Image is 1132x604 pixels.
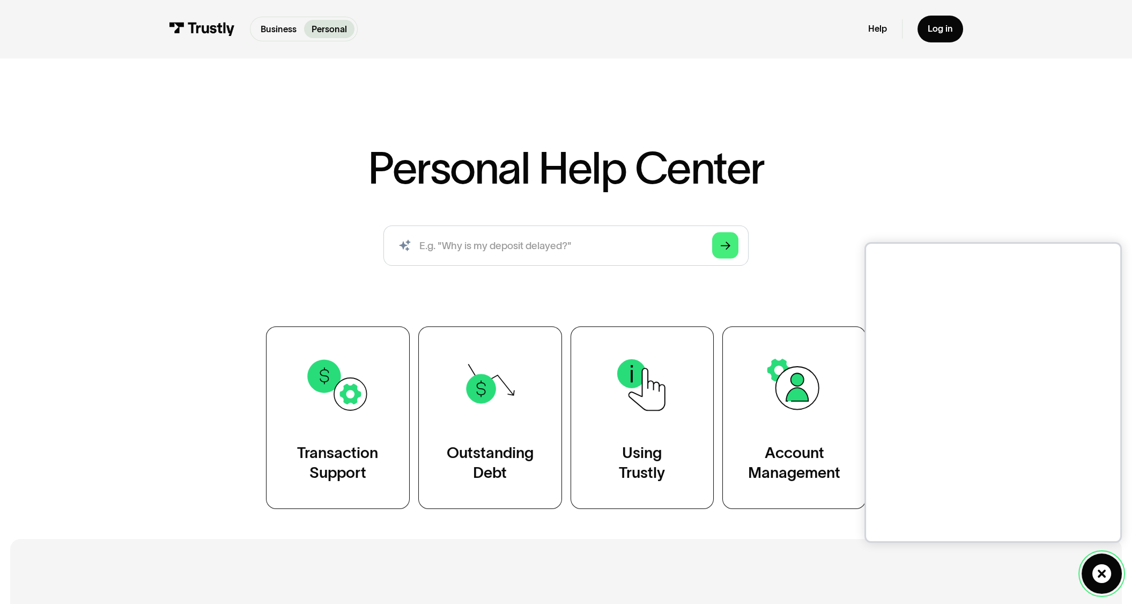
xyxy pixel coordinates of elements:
a: TransactionSupport [266,326,410,509]
p: Personal [312,23,347,36]
div: Using Trustly [619,443,665,483]
a: OutstandingDebt [418,326,562,509]
p: Business [261,23,297,36]
a: Help [868,23,887,34]
div: Account Management [748,443,840,483]
a: UsingTrustly [571,326,714,509]
img: Trustly Logo [169,22,234,36]
form: Search [383,225,749,266]
h1: Personal Help Center [368,146,764,190]
div: Outstanding Debt [447,443,534,483]
a: AccountManagement [722,326,866,509]
a: Log in [918,16,963,42]
div: Transaction Support [297,443,378,483]
a: Business [253,20,304,38]
a: Personal [304,20,354,38]
input: search [383,225,749,266]
div: Log in [928,23,953,34]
